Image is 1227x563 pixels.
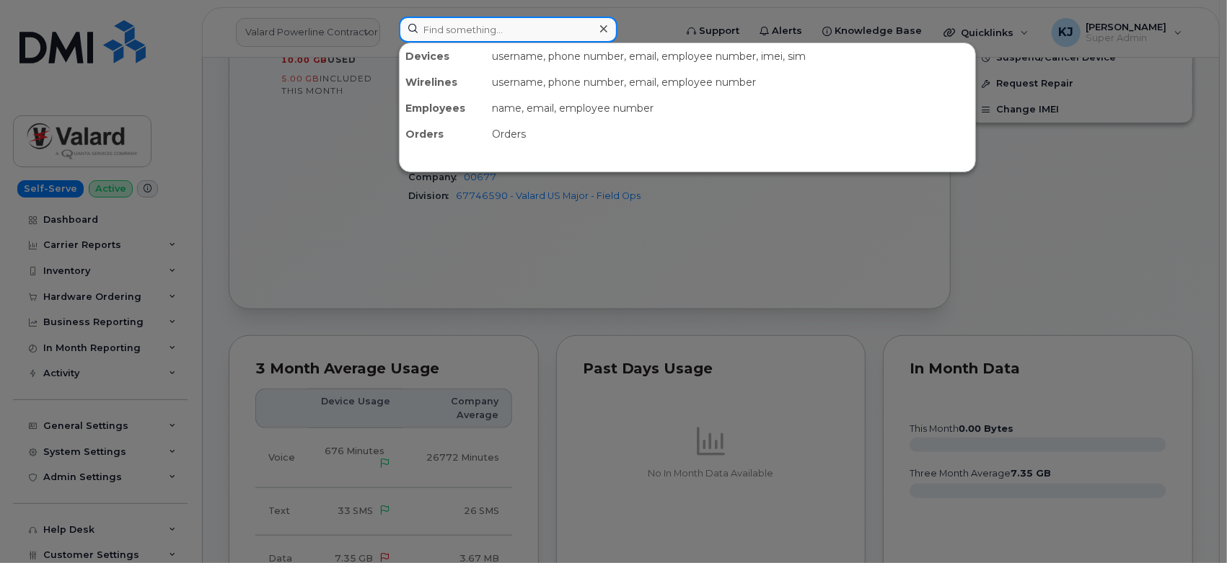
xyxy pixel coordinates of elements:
[486,43,975,69] div: username, phone number, email, employee number, imei, sim
[400,43,486,69] div: Devices
[400,121,486,147] div: Orders
[486,121,975,147] div: Orders
[486,69,975,95] div: username, phone number, email, employee number
[399,17,617,43] input: Find something...
[400,95,486,121] div: Employees
[486,95,975,121] div: name, email, employee number
[400,69,486,95] div: Wirelines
